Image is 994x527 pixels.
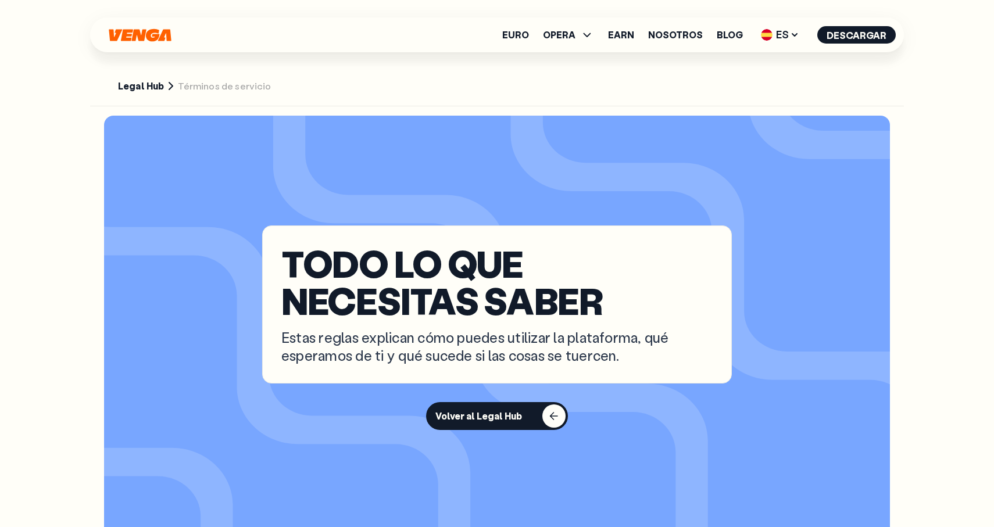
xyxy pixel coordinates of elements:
a: Earn [608,30,634,40]
span: Términos de servicio [178,80,271,92]
p: Estas reglas explican cómo puedes utilizar la plataforma, qué esperamos de ti y qué sucede si las... [281,328,713,364]
p: TODO LO QUE NECESITAS SABER [281,245,713,319]
a: Blog [717,30,743,40]
button: Descargar [817,26,896,44]
a: Legal Hub [118,80,164,92]
button: Volver al Legal Hub [426,402,568,430]
span: OPERA [543,28,594,42]
div: Volver al Legal Hub [435,410,522,422]
a: Euro [502,30,529,40]
a: Nosotros [648,30,703,40]
svg: Inicio [108,28,173,42]
span: ES [757,26,803,44]
span: OPERA [543,30,575,40]
img: flag-es [761,29,773,41]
